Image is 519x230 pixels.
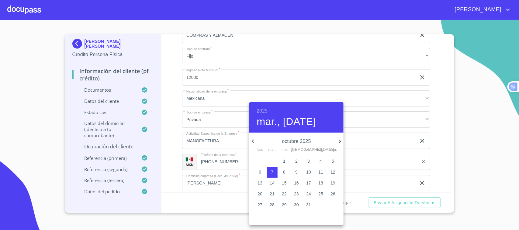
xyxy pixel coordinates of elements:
button: 2025 [257,107,268,115]
button: 18 [315,178,326,189]
button: 6 [254,167,265,178]
span: mié. [279,147,290,153]
button: 11 [315,167,326,178]
p: 6 [259,169,261,175]
button: 19 [327,178,338,189]
button: 2 [291,156,302,167]
p: 12 [330,169,335,175]
button: 7 [267,167,278,178]
p: 4 [320,158,322,164]
button: 12 [327,167,338,178]
p: 17 [306,180,311,186]
p: 23 [294,191,299,197]
button: 21 [267,189,278,200]
p: 7 [271,169,273,175]
button: 9 [291,167,302,178]
p: 25 [318,191,323,197]
button: 3 [303,156,314,167]
button: 5 [327,156,338,167]
button: 23 [291,189,302,200]
p: 26 [330,191,335,197]
button: 15 [279,178,290,189]
button: 28 [267,200,278,211]
button: 25 [315,189,326,200]
p: 29 [282,202,287,208]
p: 20 [258,191,262,197]
p: 8 [283,169,285,175]
button: 26 [327,189,338,200]
p: 16 [294,180,299,186]
p: 30 [294,202,299,208]
button: 14 [267,178,278,189]
p: 22 [282,191,287,197]
p: 31 [306,202,311,208]
button: 1 [279,156,290,167]
button: 10 [303,167,314,178]
p: 28 [270,202,275,208]
button: 24 [303,189,314,200]
button: 17 [303,178,314,189]
p: 5 [332,158,334,164]
button: 20 [254,189,265,200]
p: 10 [306,169,311,175]
span: vie. [303,147,314,153]
button: 27 [254,200,265,211]
p: 2 [295,158,298,164]
p: 27 [258,202,262,208]
p: 3 [307,158,310,164]
p: 15 [282,180,287,186]
button: 16 [291,178,302,189]
p: 18 [318,180,323,186]
p: 14 [270,180,275,186]
p: octubre 2025 [257,138,336,145]
button: 29 [279,200,290,211]
button: 31 [303,200,314,211]
span: sáb. [315,147,326,153]
span: lun. [254,147,265,153]
p: 19 [330,180,335,186]
p: 11 [318,169,323,175]
span: mar. [267,147,278,153]
p: 21 [270,191,275,197]
p: 9 [295,169,298,175]
span: [DEMOGRAPHIC_DATA]. [291,147,302,153]
button: 8 [279,167,290,178]
p: 13 [258,180,262,186]
button: 22 [279,189,290,200]
button: mar., [DATE] [257,115,316,128]
button: 13 [254,178,265,189]
p: 1 [283,158,285,164]
p: 24 [306,191,311,197]
span: dom. [327,147,338,153]
button: 4 [315,156,326,167]
button: 30 [291,200,302,211]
